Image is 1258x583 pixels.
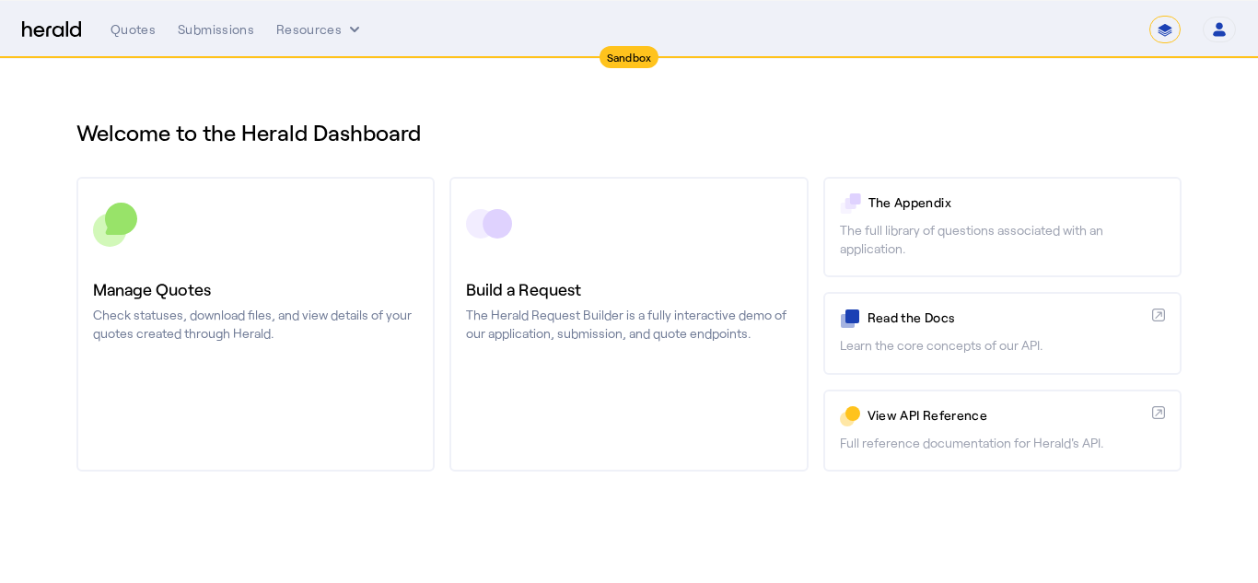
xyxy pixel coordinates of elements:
div: Sandbox [600,46,659,68]
p: Learn the core concepts of our API. [840,336,1165,355]
p: The full library of questions associated with an application. [840,221,1165,258]
button: Resources dropdown menu [276,20,364,39]
p: The Appendix [868,193,1165,212]
a: Manage QuotesCheck statuses, download files, and view details of your quotes created through Herald. [76,177,435,472]
p: View API Reference [868,406,1145,425]
a: View API ReferenceFull reference documentation for Herald's API. [823,390,1182,472]
p: The Herald Request Builder is a fully interactive demo of our application, submission, and quote ... [466,306,791,343]
a: The AppendixThe full library of questions associated with an application. [823,177,1182,277]
h3: Manage Quotes [93,276,418,302]
div: Quotes [111,20,156,39]
h3: Build a Request [466,276,791,302]
p: Full reference documentation for Herald's API. [840,434,1165,452]
a: Build a RequestThe Herald Request Builder is a fully interactive demo of our application, submiss... [449,177,808,472]
p: Check statuses, download files, and view details of your quotes created through Herald. [93,306,418,343]
h1: Welcome to the Herald Dashboard [76,118,1182,147]
p: Read the Docs [868,309,1145,327]
div: Submissions [178,20,254,39]
a: Read the DocsLearn the core concepts of our API. [823,292,1182,374]
img: Herald Logo [22,21,81,39]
